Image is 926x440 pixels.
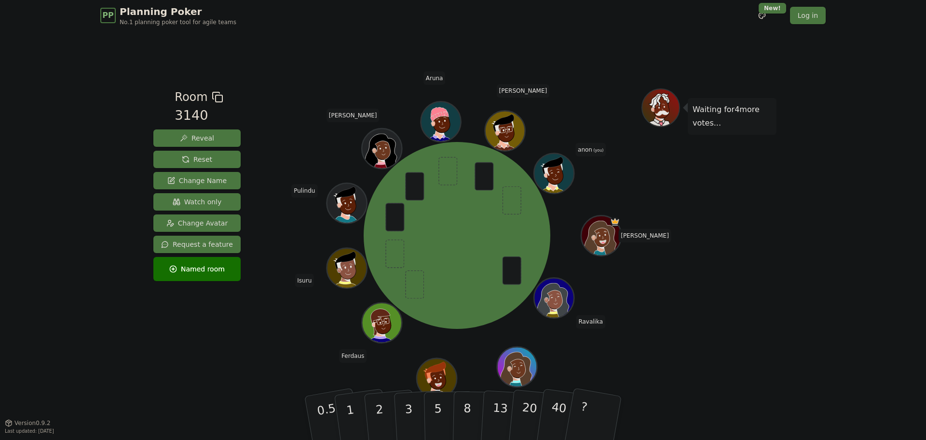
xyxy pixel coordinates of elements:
[339,349,367,363] span: Click to change your name
[592,148,604,152] span: (you)
[175,88,207,106] span: Room
[100,5,236,26] a: PPPlanning PokerNo.1 planning poker tool for agile teams
[497,84,550,98] span: Click to change your name
[576,315,605,328] span: Click to change your name
[153,151,241,168] button: Reset
[153,214,241,232] button: Change Avatar
[610,217,620,227] span: Staci is the host
[535,155,572,192] button: Click to change your avatar
[327,108,380,122] span: Click to change your name
[175,106,223,126] div: 3140
[120,18,236,26] span: No.1 planning poker tool for agile teams
[790,7,826,24] a: Log in
[5,419,51,427] button: Version0.9.2
[182,155,212,164] span: Reset
[180,133,214,143] span: Reveal
[423,71,446,85] span: Click to change your name
[5,428,54,434] span: Last updated: [DATE]
[173,197,222,207] span: Watch only
[153,257,241,281] button: Named room
[295,273,314,287] span: Click to change your name
[153,193,241,211] button: Watch only
[575,142,606,156] span: Click to change your name
[693,103,772,130] p: Waiting for 4 more votes...
[759,3,786,14] div: New!
[291,184,317,198] span: Click to change your name
[153,236,241,253] button: Request a feature
[153,172,241,189] button: Change Name
[161,240,233,249] span: Request a feature
[169,264,225,274] span: Named room
[120,5,236,18] span: Planning Poker
[102,10,113,21] span: PP
[166,218,228,228] span: Change Avatar
[753,7,771,24] button: New!
[618,229,671,242] span: Click to change your name
[153,129,241,147] button: Reveal
[14,419,51,427] span: Version 0.9.2
[167,176,227,185] span: Change Name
